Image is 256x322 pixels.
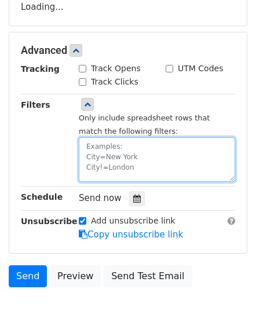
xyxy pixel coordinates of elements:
[9,265,47,287] a: Send
[91,76,138,88] label: Track Clicks
[104,265,192,287] a: Send Test Email
[50,265,101,287] a: Preview
[79,193,122,203] span: Send now
[79,229,183,240] a: Copy unsubscribe link
[79,114,210,136] small: Only include spreadsheet rows that match the following filters:
[21,192,63,202] strong: Schedule
[21,44,235,57] h5: Advanced
[21,64,60,74] strong: Tracking
[91,63,141,75] label: Track Opens
[178,63,223,75] label: UTM Codes
[91,215,175,227] label: Add unsubscribe link
[21,100,50,109] strong: Filters
[198,266,256,322] iframe: Chat Widget
[21,217,78,226] strong: Unsubscribe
